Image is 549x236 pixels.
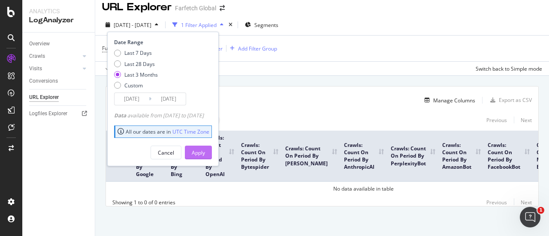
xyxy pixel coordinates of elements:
[114,112,127,119] span: Data
[106,131,133,182] th: Full URL: activate to sort column ascending
[241,18,282,32] button: Segments
[484,131,533,182] th: Crawls: Count On Period By FacebookBot: activate to sort column ascending
[29,64,42,73] div: Visits
[175,4,216,12] div: Farfetch Global
[124,82,143,89] div: Custom
[341,131,387,182] th: Crawls: Count On Period By AnthropicAI: activate to sort column ascending
[220,5,225,11] div: arrow-right-arrow-left
[29,52,45,61] div: Crawls
[29,93,89,102] a: URL Explorer
[114,21,151,29] span: [DATE] - [DATE]
[29,109,67,118] div: Logfiles Explorer
[29,77,89,86] a: Conversions
[118,128,209,135] div: All our dates are in
[29,77,58,86] div: Conversions
[439,131,484,182] th: Crawls: Count On Period By AmazonBot: activate to sort column ascending
[254,21,278,29] span: Segments
[114,39,210,46] div: Date Range
[520,207,540,227] iframe: Intercom live chat
[29,52,80,61] a: Crawls
[169,18,227,32] button: 1 Filter Applied
[476,65,542,72] div: Switch back to Simple mode
[226,43,277,54] button: Add Filter Group
[29,39,89,48] a: Overview
[124,49,152,57] div: Last 7 Days
[114,49,158,57] div: Last 7 Days
[102,45,121,52] span: Full URL
[151,93,186,105] input: End Date
[29,109,89,118] a: Logfiles Explorer
[185,146,212,159] button: Apply
[29,93,59,102] div: URL Explorer
[124,60,155,68] div: Last 28 Days
[112,199,175,206] div: Showing 1 to 0 of 0 entries
[102,62,127,75] button: Apply
[537,207,544,214] span: 1
[29,7,88,15] div: Analytics
[115,93,149,105] input: Start Date
[433,97,475,104] div: Manage Columns
[227,21,234,29] div: times
[102,18,162,32] button: [DATE] - [DATE]
[192,149,205,156] div: Apply
[29,39,50,48] div: Overview
[282,131,341,182] th: Crawls: Count On Period By ClaudeBot: activate to sort column ascending
[124,71,158,78] div: Last 3 Months
[202,131,238,182] th: Crawls: Count On Period By OpenAI: activate to sort column ascending
[487,93,532,107] button: Export as CSV
[114,60,158,68] div: Last 28 Days
[29,15,88,25] div: LogAnalyzer
[421,95,475,105] button: Manage Columns
[172,128,209,135] a: UTC Time Zone
[29,64,80,73] a: Visits
[499,96,532,104] div: Export as CSV
[181,21,217,29] div: 1 Filter Applied
[114,71,158,78] div: Last 3 Months
[238,131,282,182] th: Crawls: Count On Period By Bytespider: activate to sort column ascending
[114,112,204,119] div: available from [DATE] to [DATE]
[114,82,158,89] div: Custom
[238,45,277,52] div: Add Filter Group
[472,62,542,75] button: Switch back to Simple mode
[387,131,439,182] th: Crawls: Count On Period By PerplexityBot: activate to sort column ascending
[158,149,174,156] div: Cancel
[151,146,181,159] button: Cancel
